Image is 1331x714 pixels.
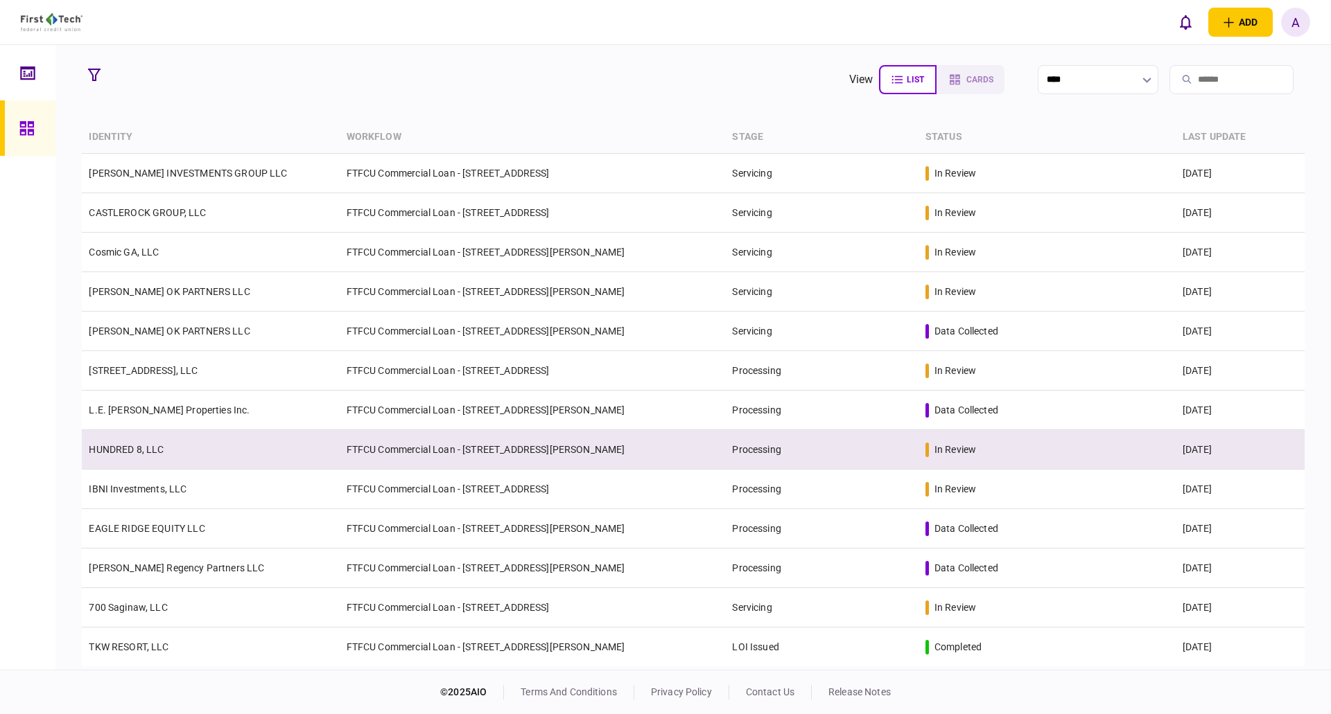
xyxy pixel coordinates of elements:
td: [DATE] [1176,233,1305,272]
a: contact us [746,686,794,697]
a: CASTLEROCK GROUP, LLC [89,207,206,218]
a: terms and conditions [521,686,617,697]
td: FTFCU Commercial Loan - [STREET_ADDRESS] [340,351,726,391]
td: FTFCU Commercial Loan - [STREET_ADDRESS] [340,193,726,233]
td: Servicing [725,154,918,193]
td: [DATE] [1176,430,1305,470]
td: [DATE] [1176,312,1305,351]
a: TKW RESORT, LLC [89,641,168,652]
button: open notifications list [1171,8,1200,37]
td: Servicing [725,588,918,627]
div: data collected [934,521,998,535]
td: [DATE] [1176,470,1305,509]
td: Processing [725,351,918,391]
td: FTFCU Commercial Loan - [STREET_ADDRESS][PERSON_NAME] [340,627,726,667]
button: cards [937,65,1004,94]
td: FTFCU Commercial Loan - [STREET_ADDRESS][PERSON_NAME] [340,391,726,430]
td: LOI Issued [725,627,918,667]
td: Processing [725,509,918,548]
td: FTFCU Commercial Loan - [STREET_ADDRESS][PERSON_NAME] [340,312,726,351]
td: [DATE] [1176,391,1305,430]
div: in review [934,364,976,377]
a: [PERSON_NAME] OK PARTNERS LLC [89,325,250,337]
button: A [1281,8,1310,37]
div: in review [934,245,976,259]
td: [DATE] [1176,509,1305,548]
a: 700 Saginaw, LLC [89,602,167,613]
td: FTFCU Commercial Loan - [STREET_ADDRESS][PERSON_NAME] [340,509,726,548]
td: FTFCU Commercial Loan - [STREET_ADDRESS] [340,470,726,509]
div: in review [934,206,976,220]
th: status [919,121,1176,154]
td: FTFCU Commercial Loan - [STREET_ADDRESS] [340,154,726,193]
a: [STREET_ADDRESS], LLC [89,365,198,376]
div: view [849,71,873,88]
a: Cosmic GA, LLC [89,247,159,258]
span: list [907,75,924,84]
td: FTFCU Commercial Loan - [STREET_ADDRESS][PERSON_NAME] [340,430,726,470]
td: Servicing [725,272,918,312]
div: data collected [934,403,998,417]
td: Processing [725,470,918,509]
div: completed [934,640,982,654]
td: Processing [725,391,918,430]
span: cards [966,75,993,84]
div: in review [934,482,976,496]
td: FTFCU Commercial Loan - [STREET_ADDRESS][PERSON_NAME] [340,272,726,312]
td: Servicing [725,233,918,272]
td: [DATE] [1176,272,1305,312]
button: list [879,65,937,94]
a: [PERSON_NAME] Regency Partners LLC [89,562,264,573]
div: in review [934,166,976,180]
img: client company logo [21,13,82,31]
td: Servicing [725,312,918,351]
td: FTFCU Commercial Loan - [STREET_ADDRESS][PERSON_NAME] [340,548,726,588]
td: Servicing [725,193,918,233]
div: in review [934,443,976,456]
a: [PERSON_NAME] OK PARTNERS LLC [89,286,250,297]
td: Processing [725,430,918,470]
td: [DATE] [1176,548,1305,588]
th: workflow [340,121,726,154]
button: open adding identity options [1208,8,1273,37]
th: stage [725,121,918,154]
a: L.E. [PERSON_NAME] Properties Inc. [89,404,250,416]
div: in review [934,600,976,614]
a: HUNDRED 8, LLC [89,444,164,455]
td: [DATE] [1176,588,1305,627]
td: [DATE] [1176,627,1305,667]
th: identity [82,121,339,154]
a: release notes [828,686,891,697]
td: [DATE] [1176,193,1305,233]
div: data collected [934,324,998,338]
a: EAGLE RIDGE EQUITY LLC [89,523,205,534]
td: Processing [725,548,918,588]
div: in review [934,285,976,298]
div: © 2025 AIO [440,685,504,699]
div: data collected [934,561,998,575]
td: FTFCU Commercial Loan - [STREET_ADDRESS][PERSON_NAME] [340,233,726,272]
a: IBNI Investments, LLC [89,483,186,494]
a: privacy policy [651,686,712,697]
td: [DATE] [1176,351,1305,391]
td: FTFCU Commercial Loan - [STREET_ADDRESS] [340,588,726,627]
th: last update [1176,121,1305,154]
td: [DATE] [1176,154,1305,193]
a: [PERSON_NAME] INVESTMENTS GROUP LLC [89,168,287,179]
